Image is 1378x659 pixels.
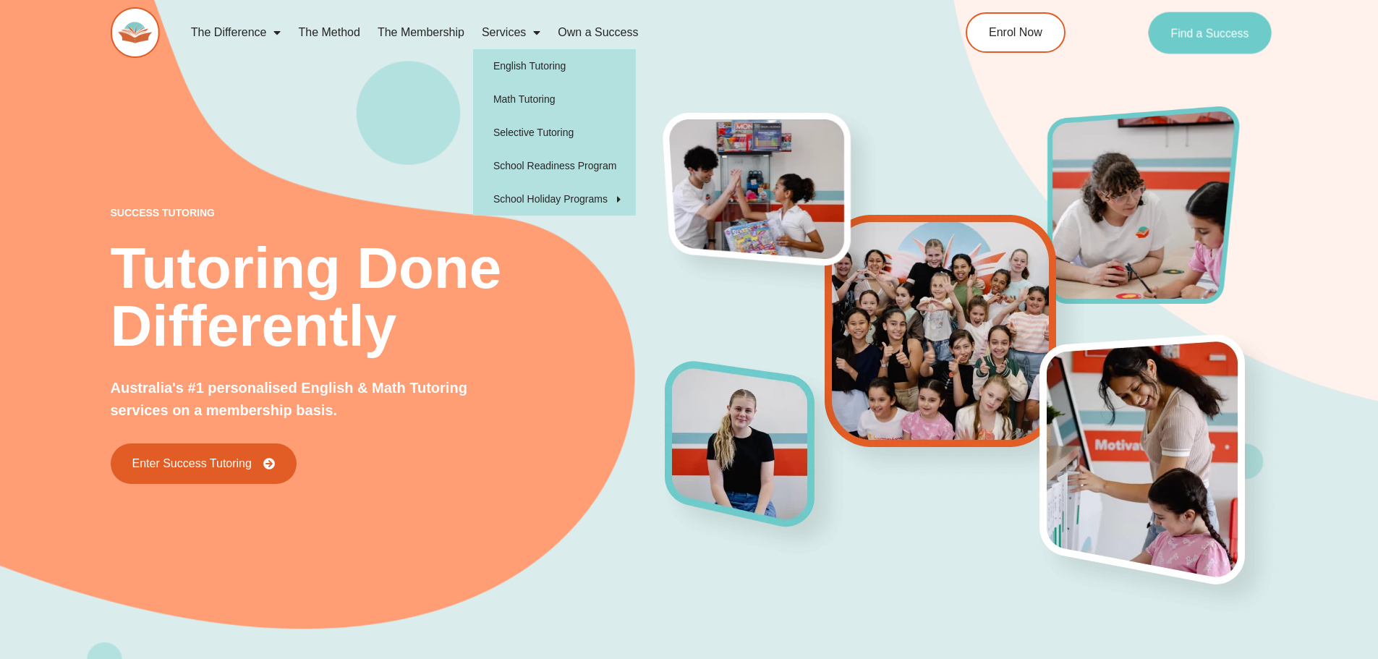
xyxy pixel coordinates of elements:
[473,149,636,182] a: School Readiness Program
[111,208,666,218] p: success tutoring
[111,443,297,484] a: Enter Success Tutoring
[989,27,1042,38] span: Enrol Now
[549,16,647,49] a: Own a Success
[473,82,636,116] a: Math Tutoring
[473,49,636,82] a: English Tutoring
[369,16,473,49] a: The Membership
[111,377,516,422] p: Australia's #1 personalised English & Math Tutoring services on a membership basis.
[473,182,636,216] a: School Holiday Programs
[111,239,666,355] h2: Tutoring Done Differently
[1171,27,1249,38] span: Find a Success
[182,16,900,49] nav: Menu
[1137,496,1378,659] iframe: Chat Widget
[132,458,252,469] span: Enter Success Tutoring
[182,16,290,49] a: The Difference
[473,116,636,149] a: Selective Tutoring
[473,16,549,49] a: Services
[1149,12,1272,54] a: Find a Success
[966,12,1066,53] a: Enrol Now
[289,16,368,49] a: The Method
[473,49,636,216] ul: Services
